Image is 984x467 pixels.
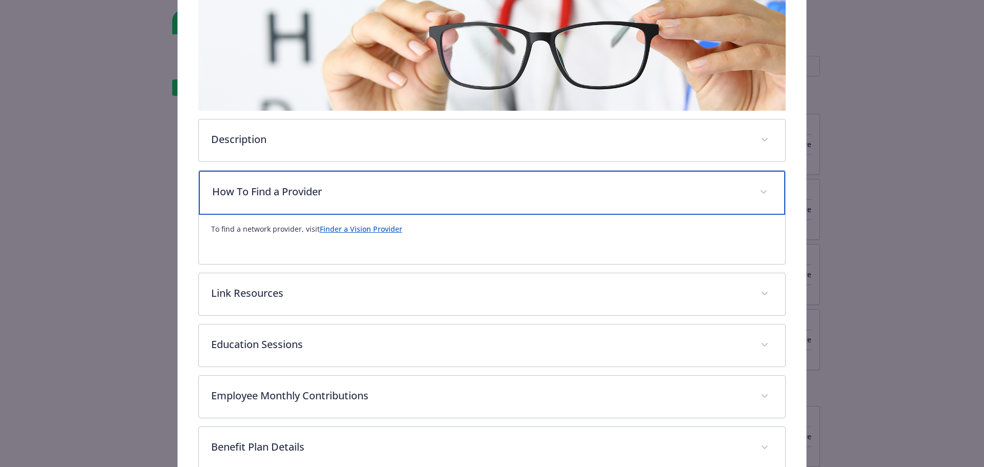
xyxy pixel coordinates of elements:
p: To find a network provider, visit [211,223,773,235]
div: Description [199,119,786,161]
div: Education Sessions [199,324,786,367]
p: Education Sessions [211,337,749,352]
div: How To Find a Provider [199,171,786,215]
p: How To Find a Provider [212,184,748,199]
a: Finder a Vision Provider [320,224,402,234]
p: Benefit Plan Details [211,439,749,455]
div: Employee Monthly Contributions [199,376,786,418]
p: Employee Monthly Contributions [211,388,749,403]
div: How To Find a Provider [199,215,786,264]
p: Link Resources [211,286,749,301]
div: Link Resources [199,273,786,315]
p: Description [211,132,749,147]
